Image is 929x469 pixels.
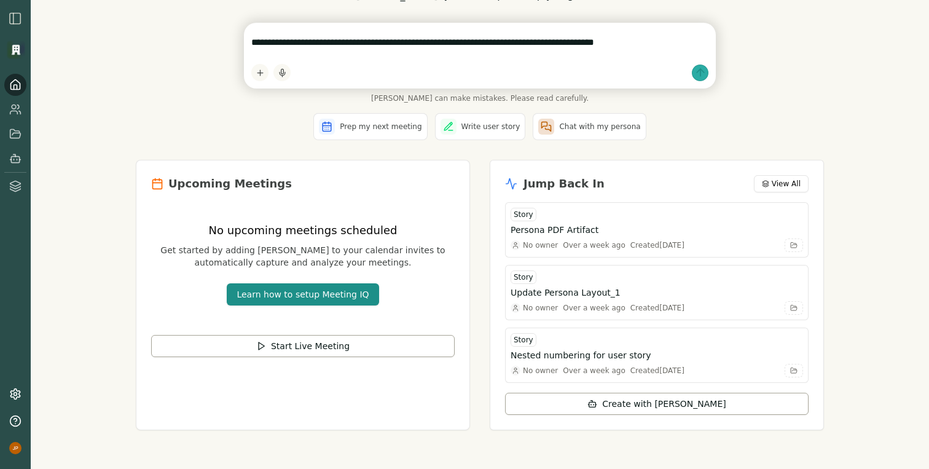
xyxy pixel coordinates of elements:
p: Get started by adding [PERSON_NAME] to your calendar invites to automatically capture and analyze... [151,244,455,269]
h3: Nested numbering for user story [511,349,651,361]
div: Story [511,333,536,347]
button: Create with [PERSON_NAME] [505,393,809,415]
button: Nested numbering for user story [511,349,803,361]
span: Chat with my persona [559,122,640,132]
button: Start Live Meeting [151,335,455,357]
button: Help [4,410,26,432]
h2: Jump Back In [523,175,605,192]
span: View All [772,179,801,189]
button: Start dictation [273,64,291,81]
div: Story [511,208,536,221]
span: Start Live Meeting [271,340,350,352]
div: Over a week ago [563,366,625,376]
span: No owner [523,303,558,313]
h2: Upcoming Meetings [168,175,292,192]
span: No owner [523,240,558,250]
button: Persona PDF Artifact [511,224,803,236]
span: Create with [PERSON_NAME] [602,398,726,410]
button: Write user story [435,113,526,140]
span: No owner [523,366,558,376]
span: [PERSON_NAME] can make mistakes. Please read carefully. [244,93,716,103]
img: sidebar [8,11,23,26]
div: Created [DATE] [630,303,684,313]
button: Send message [692,65,708,81]
img: profile [9,442,22,454]
h3: No upcoming meetings scheduled [151,222,455,239]
h3: Update Persona Layout_1 [511,286,621,299]
span: Prep my next meeting [340,122,421,132]
button: Update Persona Layout_1 [511,286,803,299]
button: Chat with my persona [533,113,646,140]
div: Story [511,270,536,284]
img: Organization logo [7,41,25,59]
div: Over a week ago [563,303,625,313]
span: Write user story [461,122,520,132]
button: Learn how to setup Meeting IQ [227,283,378,305]
h3: Persona PDF Artifact [511,224,598,236]
button: Prep my next meeting [313,113,427,140]
button: Add content to chat [251,64,269,81]
div: Created [DATE] [630,366,684,376]
button: View All [754,175,809,192]
div: Over a week ago [563,240,625,250]
div: Created [DATE] [630,240,684,250]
